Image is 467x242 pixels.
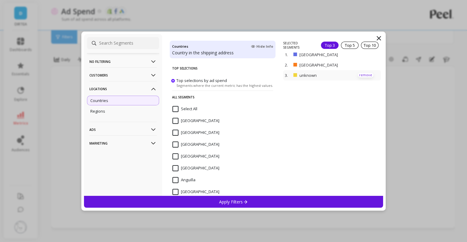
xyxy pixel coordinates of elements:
[341,42,359,49] div: Top 5
[172,62,273,75] p: Top Selections
[89,54,157,69] p: No filtering
[176,83,273,87] span: Segments where the current metric has the highest values.
[90,108,105,114] p: Regions
[90,98,108,103] p: Countries
[87,37,159,49] input: Search Segments
[358,73,373,77] p: remove
[172,189,219,195] span: Antigua and Barbuda
[299,73,348,78] p: unknown
[172,106,197,112] span: Select All
[283,41,314,49] p: SELECTED SEGMENTS
[321,42,339,49] div: Top 3
[172,43,188,50] h4: Countries
[89,135,157,151] p: Marketing
[172,90,273,104] p: All Segments
[89,67,157,83] p: Customers
[285,62,291,68] p: 2.
[299,62,359,68] p: [GEOGRAPHIC_DATA]
[299,52,359,57] p: [GEOGRAPHIC_DATA]
[172,130,219,136] span: Albania
[89,122,157,137] p: Ads
[251,44,273,49] span: Hide Info
[361,42,379,49] div: Top 10
[172,177,195,183] span: Anguilla
[285,52,291,57] p: 1.
[219,199,248,205] p: Apply Filters
[176,77,227,83] span: Top selections by ad spend
[172,118,219,124] span: Afghanistan
[172,50,273,56] p: Country in the shipping address
[89,81,157,97] p: Locations
[172,165,219,171] span: Angola
[285,73,291,78] p: 3.
[172,141,219,148] span: Algeria
[172,153,219,159] span: Andorra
